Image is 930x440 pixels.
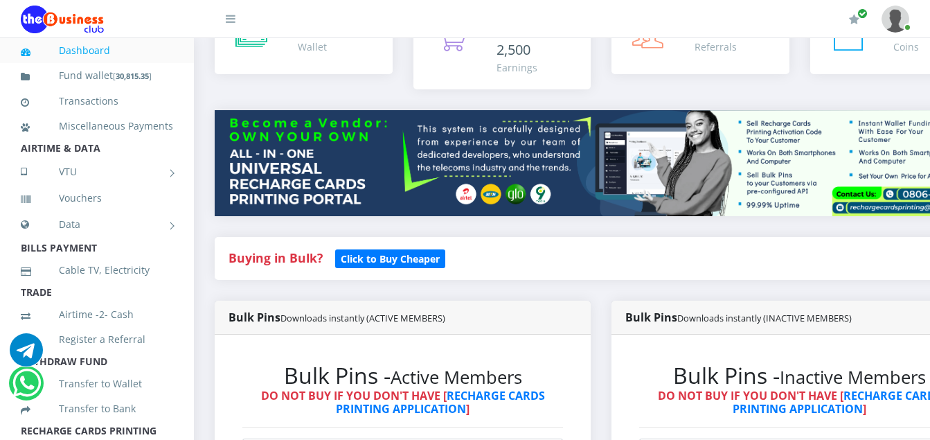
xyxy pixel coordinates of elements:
h2: Bulk Pins - [242,362,563,389]
a: Chat for support [12,377,41,400]
a: Miscellaneous Payments [21,110,173,142]
strong: DO NOT BUY IF YOU DON'T HAVE [ ] [261,388,545,416]
a: VTU [21,155,173,189]
a: Chat for support [10,344,43,367]
a: Transfer to Bank [21,393,173,425]
strong: Buying in Bulk? [229,249,323,266]
a: Dashboard [21,35,173,67]
img: Logo [21,6,104,33]
a: Data [21,207,173,242]
div: Wallet [298,39,348,54]
a: Register a Referral [21,324,173,355]
i: Renew/Upgrade Subscription [849,14,859,25]
small: Active Members [391,365,522,389]
a: RECHARGE CARDS PRINTING APPLICATION [336,388,545,416]
a: Airtime -2- Cash [21,299,173,331]
small: Inactive Members [780,365,926,389]
div: Coins [893,39,920,54]
div: Earnings [497,60,578,75]
a: Cable TV, Electricity [21,254,173,286]
a: 0/0 Referrals [611,5,789,74]
strong: Bulk Pins [229,310,445,325]
img: User [882,6,909,33]
a: Vouchers [21,182,173,214]
div: Referrals [695,39,737,54]
a: Click to Buy Cheaper [335,249,445,266]
strong: Bulk Pins [625,310,852,325]
small: Downloads instantly (INACTIVE MEMBERS) [677,312,852,324]
a: Transfer to Wallet [21,368,173,400]
b: 30,815.35 [116,71,149,81]
span: Renew/Upgrade Subscription [857,8,868,19]
small: [ ] [113,71,152,81]
a: ₦2,499.95/₦2,500 Earnings [413,5,591,89]
small: Downloads instantly (ACTIVE MEMBERS) [280,312,445,324]
a: Transactions [21,85,173,117]
a: ₦30,815 Wallet [215,5,393,74]
b: Click to Buy Cheaper [341,252,440,265]
a: Fund wallet[30,815.35] [21,60,173,92]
